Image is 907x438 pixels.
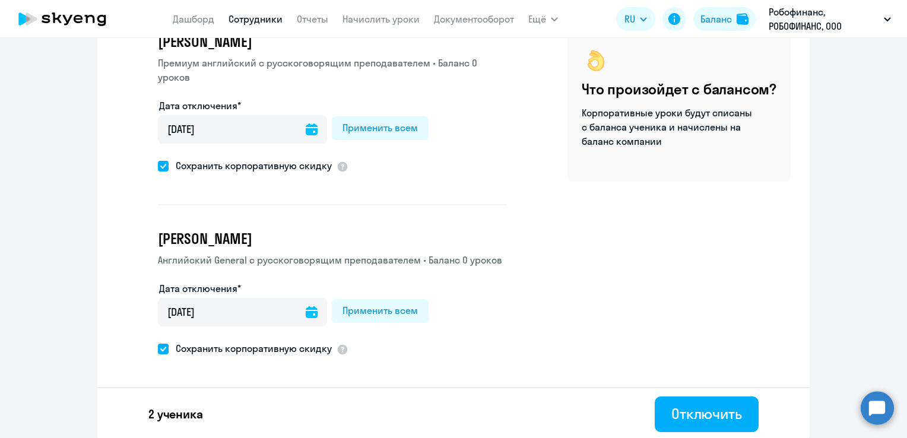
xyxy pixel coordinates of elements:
span: Сохранить корпоративную скидку [169,341,332,356]
img: balance [737,13,749,25]
a: Документооборот [434,13,514,25]
span: Ещё [528,12,546,26]
span: Сохранить корпоративную скидку [169,158,332,173]
p: Премиум английский с русскоговорящим преподавателем • Баланс 0 уроков [158,56,507,84]
span: RU [624,12,635,26]
button: Отключить [655,396,759,432]
button: Ещё [528,7,558,31]
a: Дашборд [173,13,214,25]
span: [PERSON_NAME] [158,229,252,248]
div: Применить всем [342,120,418,135]
a: Отчеты [297,13,328,25]
a: Начислить уроки [342,13,420,25]
input: дд.мм.гггг [158,298,327,326]
p: Английский General с русскоговорящим преподавателем • Баланс 0 уроков [158,253,507,267]
button: Применить всем [332,299,429,323]
a: Сотрудники [229,13,283,25]
p: Корпоративные уроки будут списаны с баланса ученика и начислены на баланс компании [582,106,754,148]
p: 2 ученика [148,406,203,423]
span: [PERSON_NAME] [158,32,252,51]
div: Отключить [671,404,742,423]
input: дд.мм.гггг [158,115,327,144]
div: Применить всем [342,303,418,318]
p: Робофинанс, РОБОФИНАНС, ООО [769,5,879,33]
label: Дата отключения* [159,281,241,296]
button: RU [616,7,655,31]
label: Дата отключения* [159,99,241,113]
button: Применить всем [332,116,429,140]
button: Робофинанс, РОБОФИНАНС, ООО [763,5,897,33]
h4: Что произойдет с балансом? [582,80,776,99]
button: Балансbalance [693,7,756,31]
div: Баланс [700,12,732,26]
img: ok [582,46,610,75]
